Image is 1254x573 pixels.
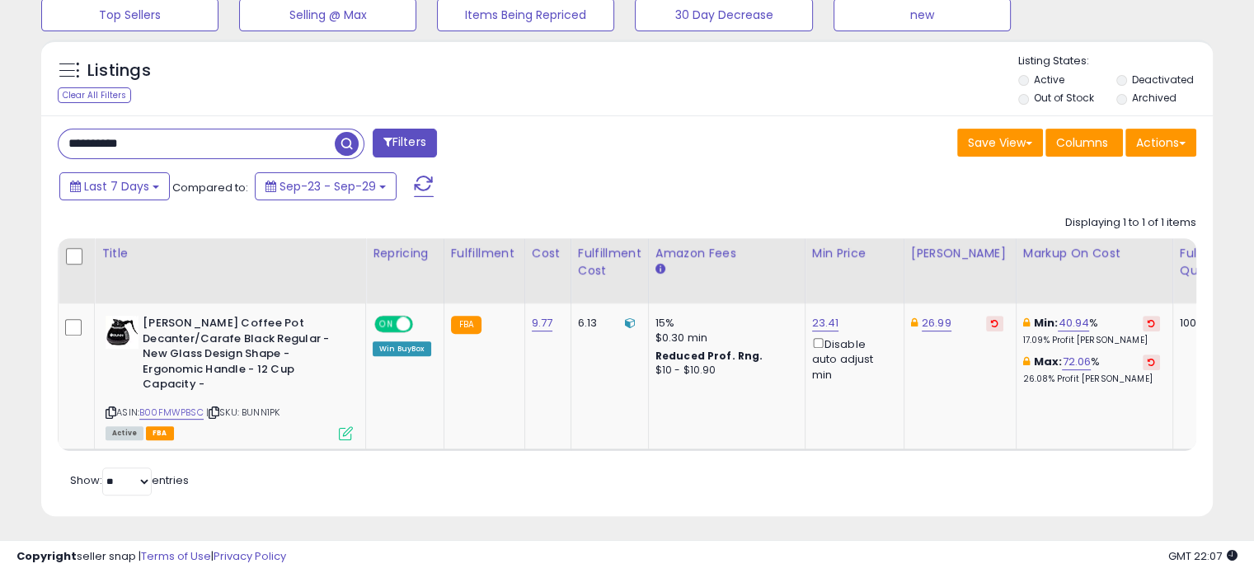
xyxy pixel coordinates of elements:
div: Fulfillment Cost [578,245,641,279]
strong: Copyright [16,548,77,564]
b: Max: [1034,354,1063,369]
img: 41ec7WrbhSL._SL40_.jpg [106,316,139,349]
small: FBA [451,316,481,334]
label: Archived [1131,91,1176,105]
p: 17.09% Profit [PERSON_NAME] [1023,335,1160,346]
div: Win BuyBox [373,341,431,356]
span: All listings currently available for purchase on Amazon [106,426,143,440]
span: Sep-23 - Sep-29 [279,178,376,195]
div: % [1023,316,1160,346]
label: Deactivated [1131,73,1193,87]
div: $10 - $10.90 [655,364,792,378]
span: Show: entries [70,472,189,488]
th: The percentage added to the cost of goods (COGS) that forms the calculator for Min & Max prices. [1016,238,1172,303]
button: Actions [1125,129,1196,157]
label: Active [1034,73,1064,87]
div: Fulfillment [451,245,518,262]
span: ON [376,317,397,331]
span: FBA [146,426,174,440]
div: $0.30 min [655,331,792,345]
div: [PERSON_NAME] [911,245,1009,262]
div: ASIN: [106,316,353,438]
div: Clear All Filters [58,87,131,103]
button: Columns [1045,129,1123,157]
button: Last 7 Days [59,172,170,200]
div: 6.13 [578,316,636,331]
b: [PERSON_NAME] Coffee Pot Decanter/Carafe Black Regular - New Glass Design Shape - Ergonomic Handl... [143,316,343,397]
div: Fulfillable Quantity [1180,245,1237,279]
span: OFF [411,317,437,331]
span: | SKU: BUNN1PK [206,406,279,419]
span: Compared to: [172,180,248,195]
a: 23.41 [812,315,839,331]
small: Amazon Fees. [655,262,665,277]
div: seller snap | | [16,549,286,565]
span: 2025-10-7 22:07 GMT [1168,548,1238,564]
div: % [1023,355,1160,385]
p: Listing States: [1018,54,1213,69]
b: Min: [1034,315,1059,331]
span: Columns [1056,134,1108,151]
p: 26.08% Profit [PERSON_NAME] [1023,373,1160,385]
a: 72.06 [1062,354,1091,370]
button: Sep-23 - Sep-29 [255,172,397,200]
label: Out of Stock [1034,91,1094,105]
a: Terms of Use [141,548,211,564]
div: Displaying 1 to 1 of 1 items [1065,215,1196,231]
h5: Listings [87,59,151,82]
div: Markup on Cost [1023,245,1166,262]
div: Min Price [812,245,897,262]
div: Amazon Fees [655,245,798,262]
button: Filters [373,129,437,157]
a: 40.94 [1058,315,1089,331]
div: Disable auto adjust min [812,335,891,383]
a: Privacy Policy [214,548,286,564]
button: Save View [957,129,1043,157]
span: Last 7 Days [84,178,149,195]
div: Cost [532,245,564,262]
div: Title [101,245,359,262]
div: Repricing [373,245,437,262]
div: 15% [655,316,792,331]
a: B00FMWPBSC [139,406,204,420]
div: 100 [1180,316,1231,331]
a: 26.99 [922,315,951,331]
b: Reduced Prof. Rng. [655,349,763,363]
a: 9.77 [532,315,553,331]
